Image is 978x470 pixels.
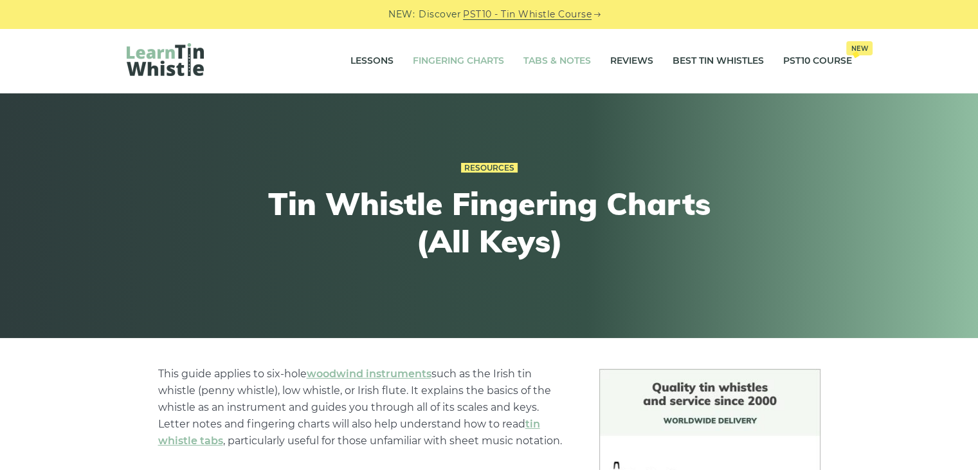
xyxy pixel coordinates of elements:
a: Fingering Charts [413,45,504,77]
a: Reviews [610,45,653,77]
h1: Tin Whistle Fingering Charts (All Keys) [253,185,726,259]
a: Resources [461,163,518,173]
span: New [846,41,873,55]
a: Lessons [350,45,394,77]
a: PST10 CourseNew [783,45,852,77]
p: This guide applies to six-hole such as the Irish tin whistle (penny whistle), low whistle, or Iri... [158,366,568,449]
a: Tabs & Notes [523,45,591,77]
a: Best Tin Whistles [673,45,764,77]
a: woodwind instruments [307,368,431,380]
img: LearnTinWhistle.com [127,43,204,76]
